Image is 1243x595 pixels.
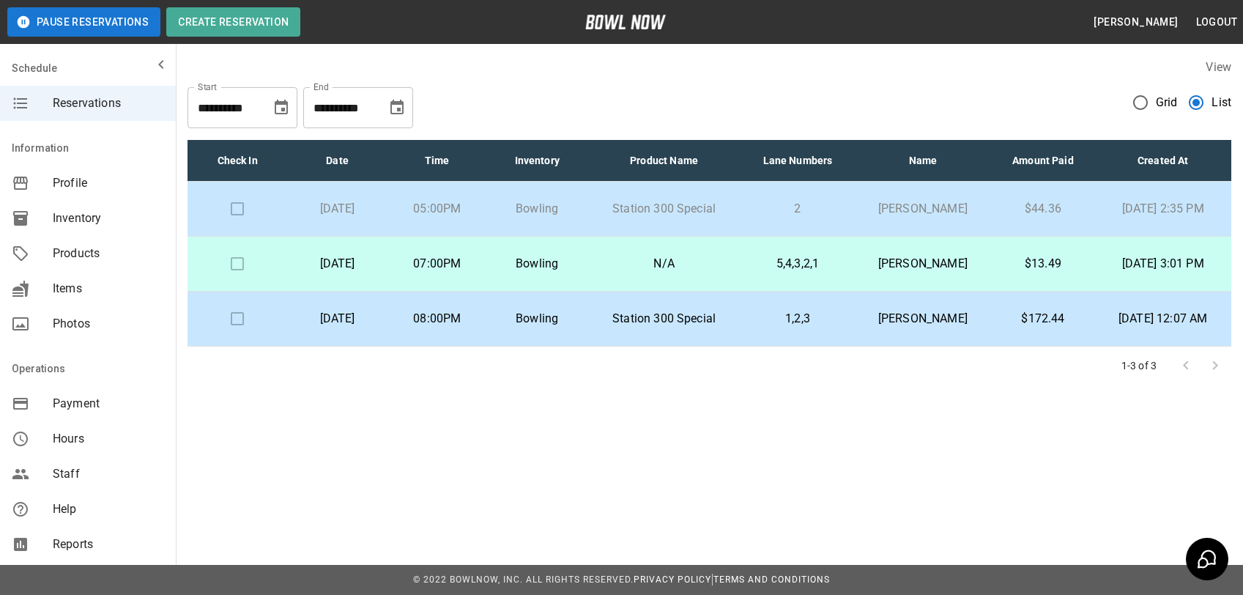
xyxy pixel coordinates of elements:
span: List [1212,94,1231,111]
span: © 2022 BowlNow, Inc. All Rights Reserved. [413,574,634,585]
span: Staff [53,465,164,483]
span: Hours [53,430,164,448]
p: 05:00PM [399,200,475,218]
img: logo [585,15,666,29]
p: [DATE] 12:07 AM [1106,310,1220,328]
span: Profile [53,174,164,192]
button: Logout [1190,9,1243,36]
th: Amount Paid [992,140,1095,182]
p: [DATE] [299,255,375,273]
th: Inventory [487,140,587,182]
a: Terms and Conditions [713,574,830,585]
th: Check In [188,140,287,182]
th: Product Name [587,140,741,182]
th: Date [287,140,387,182]
button: Choose date, selected date is Sep 25, 2025 [267,93,296,122]
span: Products [53,245,164,262]
p: 2 [753,200,842,218]
span: Inventory [53,210,164,227]
p: [PERSON_NAME] [866,255,979,273]
span: Help [53,500,164,518]
p: $172.44 [1003,310,1083,328]
span: Reports [53,536,164,553]
p: Station 300 Special [598,200,729,218]
p: $44.36 [1003,200,1083,218]
p: [PERSON_NAME] [866,310,979,328]
button: Pause Reservations [7,7,160,37]
p: 08:00PM [399,310,475,328]
span: Payment [53,395,164,413]
a: Privacy Policy [634,574,711,585]
p: Bowling [499,200,575,218]
p: [DATE] 2:35 PM [1106,200,1220,218]
p: 07:00PM [399,255,475,273]
span: Grid [1156,94,1178,111]
button: Choose date, selected date is Oct 25, 2025 [382,93,412,122]
label: View [1206,60,1231,74]
th: Name [854,140,991,182]
span: Photos [53,315,164,333]
button: [PERSON_NAME] [1088,9,1184,36]
p: [DATE] [299,310,375,328]
p: Bowling [499,310,575,328]
th: Time [387,140,487,182]
p: $13.49 [1003,255,1083,273]
th: Created At [1094,140,1231,182]
p: [PERSON_NAME] [866,200,979,218]
p: 1,2,3 [753,310,842,328]
p: Station 300 Special [598,310,729,328]
p: N/A [598,255,729,273]
span: Items [53,280,164,297]
p: Bowling [499,255,575,273]
p: [DATE] [299,200,375,218]
p: [DATE] 3:01 PM [1106,255,1220,273]
p: 5,4,3,2,1 [753,255,842,273]
p: 1-3 of 3 [1121,358,1157,373]
button: Create Reservation [166,7,300,37]
th: Lane Numbers [741,140,854,182]
span: Reservations [53,95,164,112]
